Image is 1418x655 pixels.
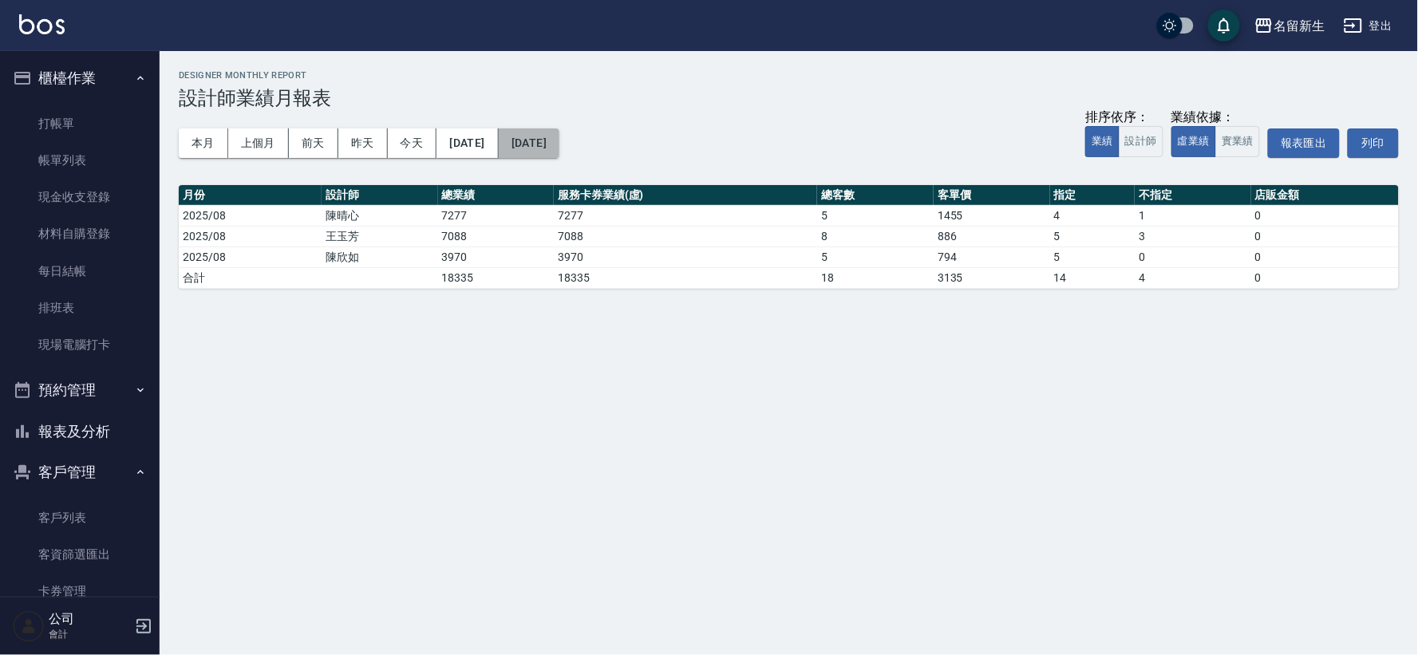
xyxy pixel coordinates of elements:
button: 設計師 [1119,126,1163,157]
td: 0 [1251,267,1399,288]
button: 今天 [388,128,437,158]
th: 客單價 [934,185,1050,206]
a: 客資篩選匯出 [6,536,153,573]
th: 指定 [1050,185,1135,206]
button: 前天 [289,128,338,158]
td: 合計 [179,267,322,288]
td: 王玉芳 [322,226,438,247]
td: 5 [817,247,934,267]
td: 886 [934,226,1050,247]
td: 14 [1050,267,1135,288]
td: 3970 [438,247,555,267]
td: 7277 [554,205,817,226]
a: 每日結帳 [6,253,153,290]
th: 不指定 [1135,185,1251,206]
td: 4 [1135,267,1251,288]
td: 5 [817,205,934,226]
td: 18335 [554,267,817,288]
h2: Designer Monthly Report [179,70,1399,81]
td: 7088 [438,226,555,247]
a: 現場電腦打卡 [6,326,153,363]
div: 名留新生 [1274,16,1325,36]
th: 服務卡券業績(虛) [554,185,817,206]
button: save [1208,10,1240,41]
button: 報表匯出 [1268,128,1340,158]
a: 材料自購登錄 [6,215,153,252]
td: 18335 [438,267,555,288]
td: 8 [817,226,934,247]
th: 設計師 [322,185,438,206]
td: 3135 [934,267,1050,288]
td: 5 [1050,226,1135,247]
th: 月份 [179,185,322,206]
td: 3 [1135,226,1251,247]
div: 排序依序： [1085,109,1163,126]
button: 名留新生 [1248,10,1331,42]
td: 4 [1050,205,1135,226]
button: 列印 [1348,128,1399,158]
button: 實業績 [1215,126,1260,157]
th: 店販金額 [1251,185,1399,206]
button: 客戶管理 [6,452,153,493]
a: 現金收支登錄 [6,179,153,215]
td: 0 [1135,247,1251,267]
img: Logo [19,14,65,34]
h3: 設計師業績月報表 [179,87,1399,109]
a: 客戶列表 [6,499,153,536]
button: 業績 [1085,126,1120,157]
button: 虛業績 [1171,126,1216,157]
td: 1455 [934,205,1050,226]
td: 2025/08 [179,226,322,247]
td: 794 [934,247,1050,267]
td: 0 [1251,226,1399,247]
td: 1 [1135,205,1251,226]
td: 18 [817,267,934,288]
p: 會計 [49,627,130,641]
td: 0 [1251,205,1399,226]
td: 陳欣如 [322,247,438,267]
button: 櫃檯作業 [6,57,153,99]
td: 2025/08 [179,247,322,267]
td: 7088 [554,226,817,247]
th: 總業績 [438,185,555,206]
a: 帳單列表 [6,142,153,179]
td: 3970 [554,247,817,267]
button: 報表及分析 [6,411,153,452]
h5: 公司 [49,611,130,627]
img: Person [13,610,45,642]
a: 排班表 [6,290,153,326]
a: 打帳單 [6,105,153,142]
button: 本月 [179,128,228,158]
button: [DATE] [499,128,559,158]
button: 上個月 [228,128,289,158]
th: 總客數 [817,185,934,206]
div: 業績依據： [1171,109,1260,126]
button: [DATE] [436,128,498,158]
td: 7277 [438,205,555,226]
button: 預約管理 [6,369,153,411]
table: a dense table [179,185,1399,289]
button: 昨天 [338,128,388,158]
a: 卡券管理 [6,573,153,610]
td: 0 [1251,247,1399,267]
td: 2025/08 [179,205,322,226]
td: 5 [1050,247,1135,267]
button: 登出 [1337,11,1399,41]
td: 陳晴心 [322,205,438,226]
